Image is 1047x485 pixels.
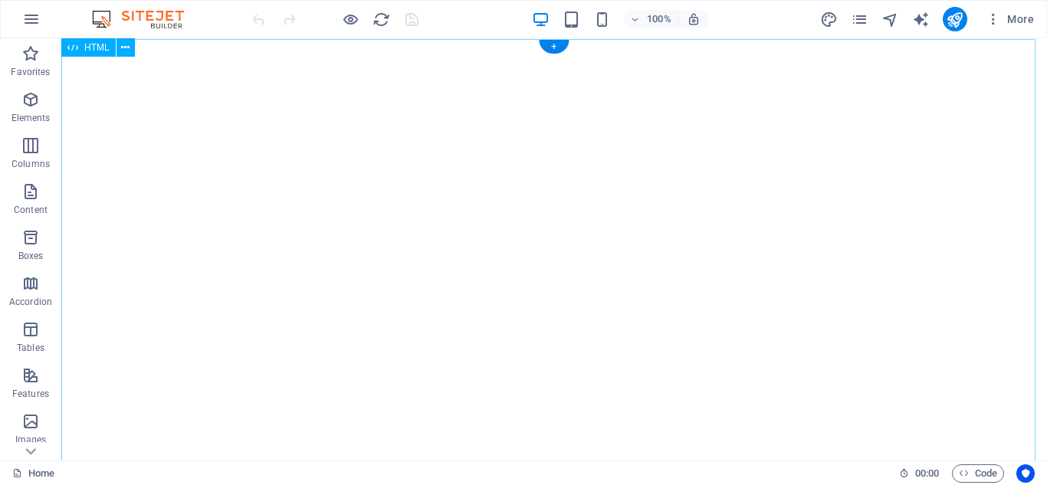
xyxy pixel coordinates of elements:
[624,10,678,28] button: 100%
[959,464,997,483] span: Code
[372,10,390,28] button: reload
[373,11,390,28] i: Reload page
[980,7,1040,31] button: More
[915,464,939,483] span: 00 00
[11,112,51,124] p: Elements
[11,66,50,78] p: Favorites
[926,467,928,479] span: :
[881,10,900,28] button: navigator
[943,7,967,31] button: publish
[11,158,50,170] p: Columns
[881,11,899,28] i: Navigator
[12,464,54,483] a: Click to cancel selection. Double-click to open Pages
[820,10,839,28] button: design
[647,10,671,28] h6: 100%
[88,10,203,28] img: Editor Logo
[912,11,930,28] i: AI Writer
[851,10,869,28] button: pages
[1016,464,1035,483] button: Usercentrics
[539,40,569,54] div: +
[946,11,963,28] i: Publish
[84,43,110,52] span: HTML
[15,434,47,446] p: Images
[952,464,1004,483] button: Code
[899,464,940,483] h6: Session time
[820,11,838,28] i: Design (Ctrl+Alt+Y)
[687,12,701,26] i: On resize automatically adjust zoom level to fit chosen device.
[341,10,359,28] button: Click here to leave preview mode and continue editing
[9,296,52,308] p: Accordion
[14,204,48,216] p: Content
[18,250,44,262] p: Boxes
[912,10,930,28] button: text_generator
[17,342,44,354] p: Tables
[851,11,868,28] i: Pages (Ctrl+Alt+S)
[986,11,1034,27] span: More
[12,388,49,400] p: Features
